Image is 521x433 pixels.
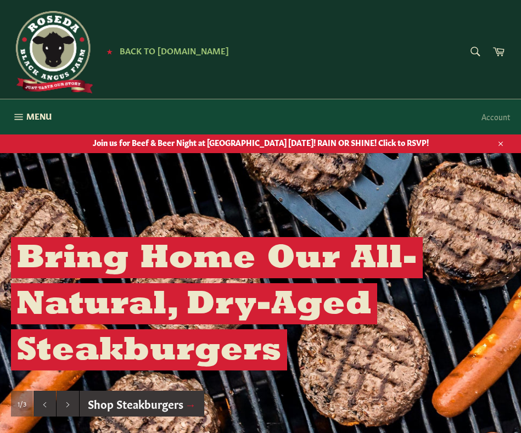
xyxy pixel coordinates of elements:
[80,391,204,417] a: Shop Steakburgers
[11,237,423,370] h2: Bring Home Our All-Natural, Dry-Aged Steakburgers
[107,47,113,55] span: ★
[101,47,229,55] a: ★ Back to [DOMAIN_NAME]
[476,100,516,133] a: Account
[57,391,79,417] button: Next slide
[11,391,33,417] div: Slide 1, current
[26,110,52,122] span: Menu
[18,399,26,408] span: 1/3
[33,391,56,417] button: Previous slide
[185,396,196,411] span: →
[11,11,93,93] img: Roseda Beef
[120,44,229,56] span: Back to [DOMAIN_NAME]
